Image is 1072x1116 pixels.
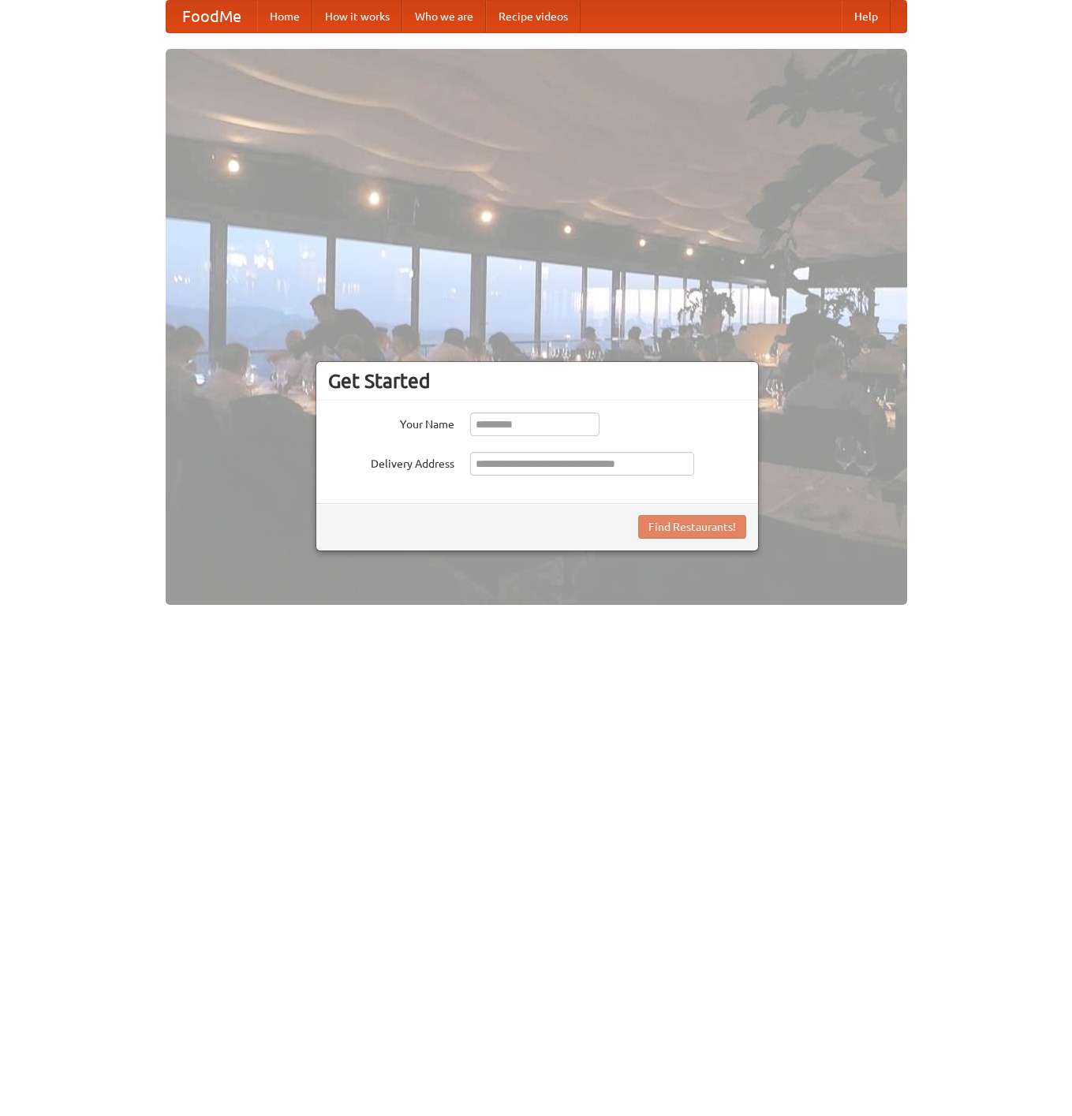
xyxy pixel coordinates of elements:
[166,1,257,32] a: FoodMe
[328,452,454,472] label: Delivery Address
[638,515,746,539] button: Find Restaurants!
[842,1,891,32] a: Help
[328,412,454,432] label: Your Name
[312,1,402,32] a: How it works
[328,369,746,393] h3: Get Started
[257,1,312,32] a: Home
[402,1,486,32] a: Who we are
[486,1,581,32] a: Recipe videos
